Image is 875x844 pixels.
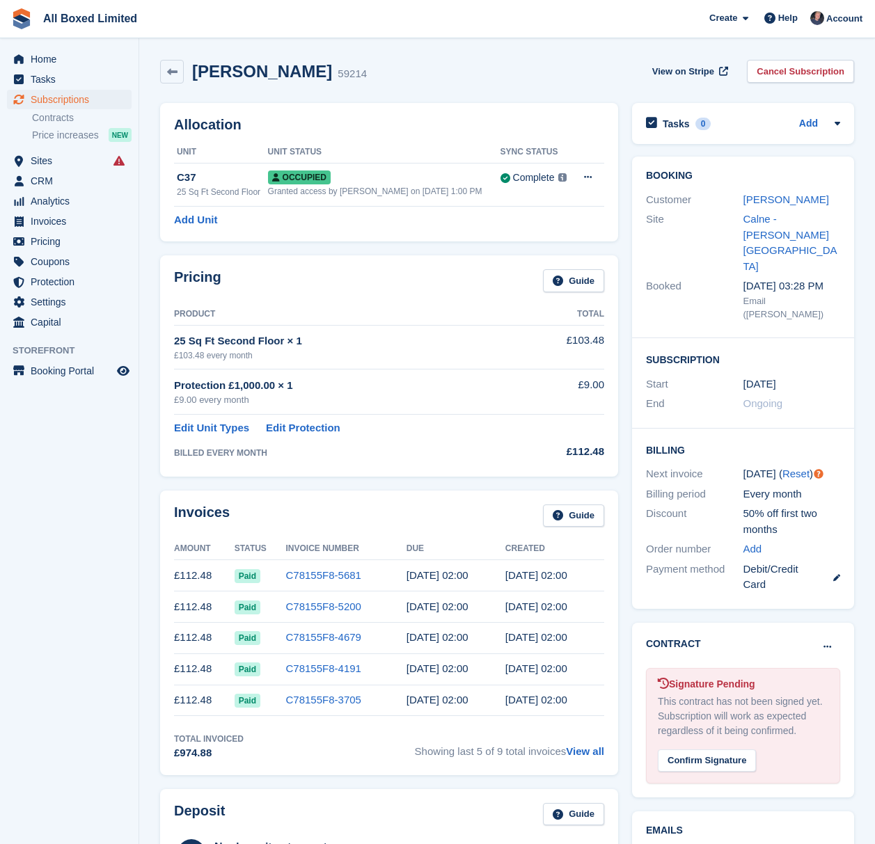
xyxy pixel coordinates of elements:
[286,569,361,581] a: C78155F8-5681
[646,466,743,482] div: Next invoice
[174,303,525,326] th: Product
[32,129,99,142] span: Price increases
[7,312,132,332] a: menu
[407,538,505,560] th: Due
[174,349,525,362] div: £103.48 every month
[646,192,743,208] div: Customer
[543,803,604,826] a: Guide
[177,186,268,198] div: 25 Sq Ft Second Floor
[174,803,225,826] h2: Deposit
[525,325,604,369] td: £103.48
[174,269,221,292] h2: Pricing
[115,363,132,379] a: Preview store
[743,278,841,294] div: [DATE] 03:28 PM
[558,173,567,182] img: icon-info-grey-7440780725fd019a000dd9b08b2336e03edf1995a4989e88bcd33f0948082b44.svg
[709,11,737,25] span: Create
[407,600,468,612] time: 2025-07-01 01:00:00 UTC
[286,694,361,706] a: C78155F8-3705
[31,191,114,211] span: Analytics
[174,447,525,459] div: BILLED EVERY MONTH
[235,631,260,645] span: Paid
[7,361,132,381] a: menu
[652,65,714,79] span: View on Stripe
[174,420,249,436] a: Edit Unit Types
[7,252,132,271] a: menu
[646,352,840,366] h2: Subscription
[525,303,604,326] th: Total
[743,486,841,502] div: Every month
[646,443,840,456] h2: Billing
[525,444,604,460] div: £112.48
[31,90,114,109] span: Subscriptions
[286,538,407,560] th: Invoice Number
[407,694,468,706] time: 2025-03-31 01:00:00 UTC
[646,506,743,537] div: Discount
[743,397,783,409] span: Ongoing
[174,685,235,716] td: £112.48
[266,420,340,436] a: Edit Protection
[7,90,132,109] a: menu
[646,170,840,182] h2: Booking
[286,662,361,674] a: C78155F8-4191
[743,562,841,593] div: Debit/Credit Card
[174,117,604,133] h2: Allocation
[646,212,743,274] div: Site
[31,361,114,381] span: Booking Portal
[38,7,143,30] a: All Boxed Limited
[505,600,567,612] time: 2025-06-30 01:00:22 UTC
[7,232,132,251] a: menu
[174,733,244,745] div: Total Invoiced
[7,171,132,191] a: menu
[7,151,132,170] a: menu
[505,569,567,581] time: 2025-07-30 01:00:19 UTC
[174,378,525,394] div: Protection £1,000.00 × 1
[31,272,114,292] span: Protection
[268,185,500,198] div: Granted access by [PERSON_NAME] on [DATE] 1:00 PM
[31,212,114,231] span: Invoices
[646,396,743,412] div: End
[174,591,235,623] td: £112.48
[743,193,829,205] a: [PERSON_NAME]
[174,745,244,761] div: £974.88
[505,694,567,706] time: 2025-03-30 01:00:19 UTC
[415,733,604,761] span: Showing last 5 of 9 total invoices
[407,631,468,643] time: 2025-05-31 01:00:00 UTC
[658,746,756,758] a: Confirm Signature
[31,312,114,332] span: Capital
[743,541,762,557] a: Add
[566,745,604,757] a: View all
[695,118,711,130] div: 0
[525,369,604,415] td: £9.00
[235,600,260,614] span: Paid
[743,466,841,482] div: [DATE] ( )
[7,292,132,312] a: menu
[407,662,468,674] time: 2025-05-01 01:00:00 UTC
[513,170,555,185] div: Complete
[646,541,743,557] div: Order number
[505,631,567,643] time: 2025-05-30 01:00:46 UTC
[7,49,132,69] a: menu
[407,569,468,581] time: 2025-07-31 01:00:00 UTC
[174,653,235,685] td: £112.48
[799,116,818,132] a: Add
[658,677,828,692] div: Signature Pending
[13,344,139,358] span: Storefront
[7,272,132,292] a: menu
[338,66,367,82] div: 59214
[782,468,810,479] a: Reset
[109,128,132,142] div: NEW
[658,749,756,772] div: Confirm Signature
[174,504,230,527] h2: Invoices
[646,637,701,651] h2: Contract
[826,12,862,26] span: Account
[31,292,114,312] span: Settings
[192,62,332,81] h2: [PERSON_NAME]
[500,141,573,164] th: Sync Status
[31,49,114,69] span: Home
[647,60,731,83] a: View on Stripe
[177,170,268,186] div: C37
[743,506,841,537] div: 50% off first two months
[235,569,260,583] span: Paid
[743,376,776,392] time: 2024-11-30 01:00:00 UTC
[646,825,840,836] h2: Emails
